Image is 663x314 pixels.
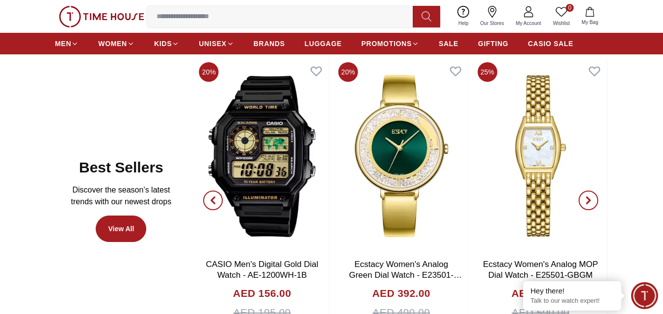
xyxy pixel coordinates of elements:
h4: AED 392.00 [372,286,430,301]
span: 25% [477,62,497,82]
img: CASIO Men's Digital Gold Dial Watch - AE-1200WH-1B [195,58,329,254]
img: ... [59,6,144,27]
span: 20% [338,62,358,82]
a: Our Stores [475,4,510,29]
a: BRANDS [254,35,285,52]
p: Talk to our watch expert! [530,297,614,305]
span: GIFTING [478,39,508,48]
span: My Bag [578,19,602,26]
a: Ecstacy Women's Analog Green Dial Watch - E23501-GBGG [349,260,462,290]
h4: AED 443.00 [511,286,569,301]
a: WOMEN [98,35,134,52]
a: View All [96,216,146,242]
a: LUGGAGE [305,35,342,52]
span: 0 [566,4,574,12]
span: KIDS [154,39,172,48]
a: 0Wishlist [547,4,576,29]
h2: Best Sellers [79,159,163,176]
span: BRANDS [254,39,285,48]
span: Our Stores [477,20,508,27]
a: Ecstacy Women's Analog MOP Dial Watch - E25501-GBGM [483,260,598,280]
img: Ecstacy Women's Analog MOP Dial Watch - E25501-GBGM [474,58,608,254]
a: CASIO Men's Digital Gold Dial Watch - AE-1200WH-1B [206,260,318,280]
span: MEN [55,39,71,48]
p: Discover the season’s latest trends with our newest drops [63,184,180,208]
span: SALE [439,39,458,48]
span: LUGGAGE [305,39,342,48]
a: PROMOTIONS [361,35,419,52]
span: My Account [512,20,545,27]
div: Hey there! [530,286,614,296]
a: SALE [439,35,458,52]
span: Wishlist [549,20,574,27]
span: WOMEN [98,39,127,48]
span: CASIO SALE [528,39,574,48]
span: UNISEX [199,39,226,48]
h4: AED 156.00 [233,286,291,301]
a: CASIO SALE [528,35,574,52]
a: UNISEX [199,35,234,52]
button: My Bag [576,5,604,28]
a: GIFTING [478,35,508,52]
span: Help [454,20,473,27]
span: PROMOTIONS [361,39,412,48]
a: Help [452,4,475,29]
div: Chat Widget [631,282,658,309]
img: Ecstacy Women's Analog Green Dial Watch - E23501-GBGG [334,58,468,254]
a: KIDS [154,35,179,52]
a: MEN [55,35,79,52]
